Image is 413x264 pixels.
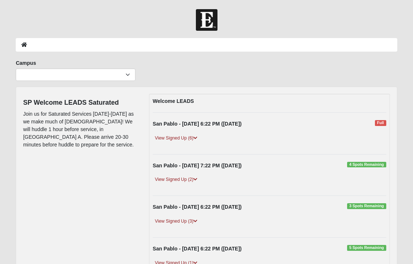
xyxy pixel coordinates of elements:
a: View Signed Up (6) [153,134,200,142]
strong: San Pablo - [DATE] 7:22 PM ([DATE]) [153,163,242,168]
label: Campus [16,59,36,67]
img: Church of Eleven22 Logo [196,9,217,31]
p: Join us for Saturated Services [DATE]-[DATE] as we make much of [DEMOGRAPHIC_DATA]! We will huddl... [23,110,138,149]
strong: San Pablo - [DATE] 6:22 PM ([DATE]) [153,204,242,210]
a: View Signed Up (2) [153,176,200,183]
strong: San Pablo - [DATE] 6:22 PM ([DATE]) [153,121,242,127]
a: View Signed Up (3) [153,217,200,225]
span: 3 Spots Remaining [347,203,386,209]
span: 4 Spots Remaining [347,162,386,168]
h4: SP Welcome LEADS Saturated [23,99,138,107]
span: Full [375,120,386,126]
strong: Welcome LEADS [153,98,194,104]
strong: San Pablo - [DATE] 6:22 PM ([DATE]) [153,246,242,252]
span: 5 Spots Remaining [347,245,386,251]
